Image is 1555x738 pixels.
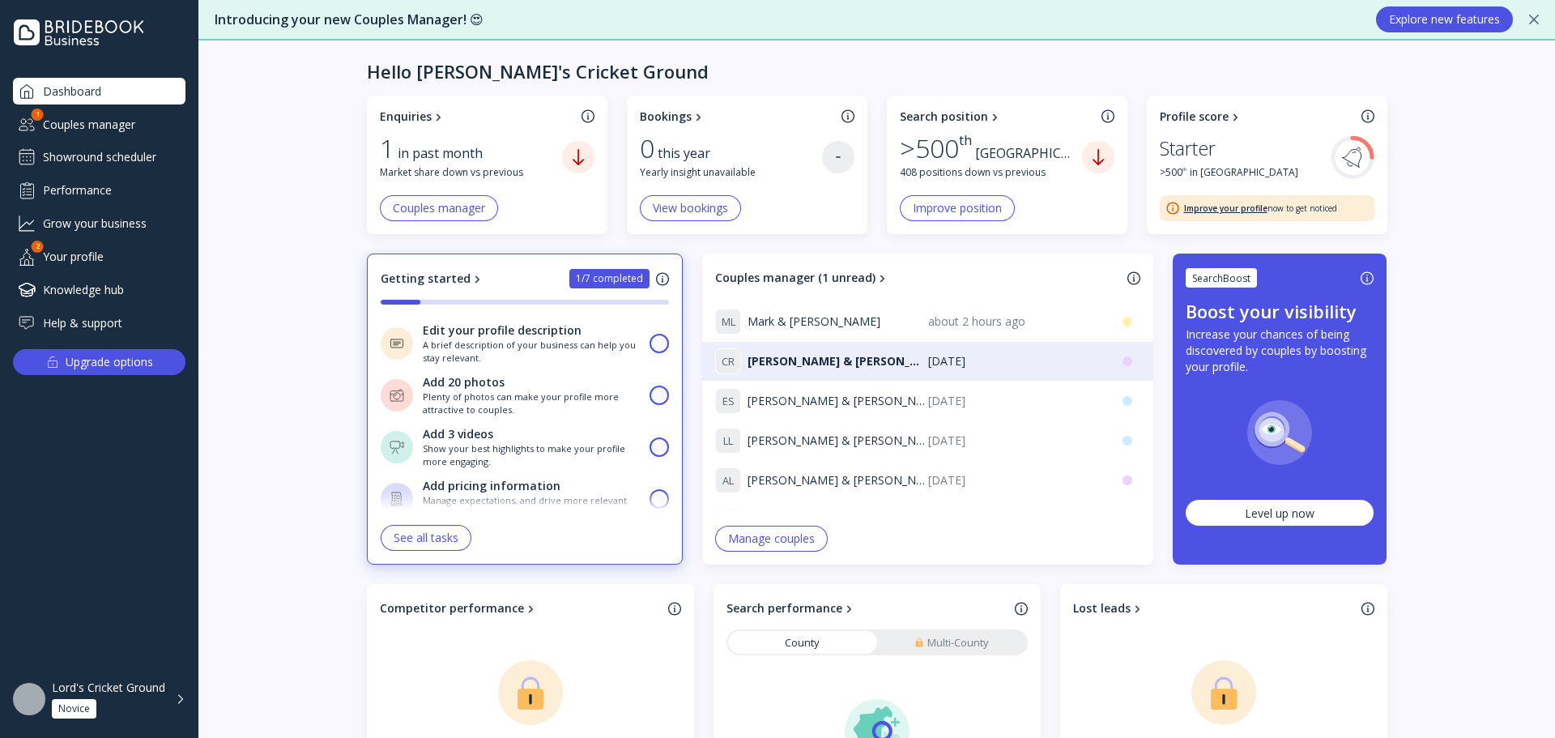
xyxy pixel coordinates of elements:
a: Help & support [13,309,185,336]
a: Couples manager1 [13,111,185,138]
div: M B [715,507,741,533]
div: Enquiries [380,109,432,125]
div: 1/7 completed [576,272,643,285]
img: dpr=1,fit=cover,g=face,w=48,h=48 [13,683,45,715]
div: 2 [32,241,44,253]
span: in [GEOGRAPHIC_DATA] [1190,165,1298,179]
div: > 500 [1160,165,1186,179]
div: Couples manager [393,202,485,215]
div: C R [715,348,741,374]
span: [PERSON_NAME] & [PERSON_NAME] [748,433,928,449]
a: Search performance [726,600,1008,616]
a: Search position [900,109,1095,125]
div: Search position [900,109,988,125]
div: Add 3 videos [423,426,493,442]
div: Level up now [1245,506,1314,521]
div: Yearly insight unavailable [640,165,822,179]
div: > 500 [900,133,972,164]
div: now to get noticed [1184,203,1337,214]
div: about 2 hours ago [928,314,1102,330]
div: Bookings [640,109,692,125]
div: Lord's Cricket Ground [52,680,165,695]
div: Show your best highlights to make your profile more engaging. [423,442,641,467]
a: Grow your business [13,210,185,237]
span: [PERSON_NAME] & [PERSON_NAME] [748,353,928,369]
div: Introducing your new Couples Manager! 😍 [215,11,1360,29]
a: Performance [13,177,185,203]
a: Your profile2 [13,243,185,270]
div: Manage couples [728,532,815,545]
div: Increase your chances of being discovered by couples by boosting your profile. [1186,326,1374,375]
div: this year [658,144,720,163]
a: Showround scheduler [13,144,185,170]
button: View bookings [640,195,741,221]
a: Lost leads [1073,600,1355,616]
div: SearchBoost [1192,271,1250,285]
div: 1 [32,109,44,121]
button: Improve position [900,195,1015,221]
span: Marina & Ben [748,512,820,528]
a: Getting started [381,271,484,287]
div: Upgrade options [66,351,153,373]
button: Manage couples [715,526,828,552]
button: Explore new features [1376,6,1513,32]
div: [GEOGRAPHIC_DATA] [975,144,1082,163]
div: 0 [640,133,654,164]
button: Couples manager [380,195,498,221]
div: [DATE] [928,512,1102,528]
span: Mark & [PERSON_NAME] [748,314,880,330]
iframe: Chat Widget [1474,660,1555,738]
div: L L [715,428,741,454]
div: A L [715,467,741,493]
div: A brief description of your business can help you stay relevant. [423,339,641,364]
div: Couples manager (1 unread) [715,270,875,286]
a: Knowledge hub [13,276,185,303]
div: Novice [58,702,90,715]
div: Add 20 photos [423,374,505,390]
button: See all tasks [381,525,471,551]
div: Market share down vs previous [380,165,562,179]
div: [DATE] [928,393,1102,409]
div: Add pricing information [423,478,560,494]
div: M L [715,309,741,335]
span: [PERSON_NAME] & [PERSON_NAME] [748,472,928,488]
div: Your profile [13,243,185,270]
div: in past month [398,144,492,163]
a: Profile score [1160,109,1355,125]
button: Level up now [1186,500,1374,526]
a: Bookings [640,109,835,125]
div: Starter [1160,133,1216,164]
div: See all tasks [394,531,458,544]
div: View bookings [653,202,728,215]
div: Competitor performance [380,600,524,616]
div: Search performance [726,600,842,616]
div: Boost your visibility [1186,299,1357,323]
div: [DATE] [928,433,1102,449]
a: Competitor performance [380,600,662,616]
div: Improve position [913,202,1002,215]
a: Couples manager (1 unread) [715,270,1121,286]
div: E S [715,388,741,414]
div: [DATE] [928,353,1102,369]
div: Profile score [1160,109,1229,125]
div: [DATE] [928,472,1102,488]
div: Couples manager [13,111,185,138]
div: Getting started [381,271,471,287]
div: Plenty of photos can make your profile more attractive to couples. [423,390,641,416]
span: [PERSON_NAME] & [PERSON_NAME] [748,393,928,409]
div: Explore new features [1389,13,1500,26]
div: Multi-County [914,635,989,651]
a: Dashboard [13,78,185,105]
div: Manage expectations, and drive more relevant enquiries. [423,494,641,519]
a: County [728,631,877,654]
div: 408 positions down vs previous [900,165,1082,179]
button: Upgrade options [13,349,185,375]
a: Enquiries [380,109,575,125]
div: Edit your profile description [423,322,582,339]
